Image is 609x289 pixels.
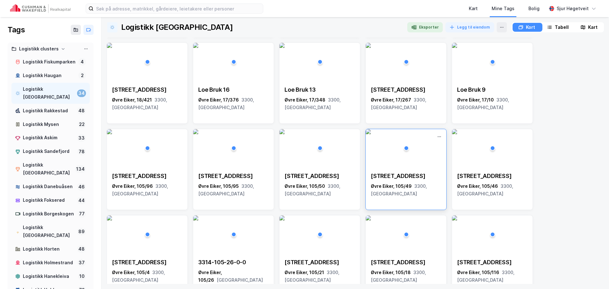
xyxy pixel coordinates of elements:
[371,182,441,198] div: Øvre Eiker, 105/49
[77,134,86,142] div: 33
[77,183,86,191] div: 46
[77,228,86,235] div: 89
[588,23,598,31] div: Kart
[77,245,86,253] div: 48
[77,148,86,155] div: 78
[285,259,355,266] div: [STREET_ADDRESS]
[198,183,254,196] span: 3300, [GEOGRAPHIC_DATA]
[23,210,75,218] div: Logistikk Borgeskogen
[371,86,441,94] div: [STREET_ADDRESS]
[285,183,340,196] span: 3300, [GEOGRAPHIC_DATA]
[198,97,254,110] span: 3300, [GEOGRAPHIC_DATA]
[23,196,75,204] div: Logistikk Fokserød
[452,43,457,48] img: 256x120
[285,172,355,180] div: [STREET_ADDRESS]
[78,72,86,79] div: 2
[94,4,263,13] input: Søk på adresse, matrikkel, gårdeiere, leietakere eller personer
[77,197,86,204] div: 44
[112,96,182,111] div: Øvre Eiker, 18/421
[11,243,90,256] a: Logistikk Horten48
[23,72,76,80] div: Logistikk Haugan
[11,104,90,117] a: Logistikk Rakkestad48
[279,129,285,134] img: 256x120
[285,86,355,94] div: Loe Bruk 13
[112,183,168,196] span: 3300, [GEOGRAPHIC_DATA]
[112,172,182,180] div: [STREET_ADDRESS]
[557,5,589,12] div: Sjur Høgetveit
[457,96,527,111] div: Øvre Eiker, 17/10
[492,5,514,12] div: Mine Tags
[457,270,514,283] span: 3300, [GEOGRAPHIC_DATA]
[285,270,339,283] span: 3300, [GEOGRAPHIC_DATA]
[8,25,25,35] div: Tags
[555,23,569,31] div: Tabell
[198,182,269,198] div: Øvre Eiker, 105/95
[11,69,90,82] a: Logistikk Haugan2
[23,148,75,155] div: Logistikk Sandefjord
[11,256,90,269] a: Logistikk Holmestrand37
[198,172,269,180] div: [STREET_ADDRESS]
[23,161,72,177] div: Logistikk [GEOGRAPHIC_DATA]
[193,129,198,134] img: 256x120
[457,182,527,198] div: Øvre Eiker, 105/46
[23,224,75,240] div: Logistikk [GEOGRAPHIC_DATA]
[279,43,285,48] img: 256x120
[457,86,527,94] div: Loe Bruk 9
[457,259,527,266] div: [STREET_ADDRESS]
[19,45,59,53] div: Logistikk clusters
[407,22,443,32] button: Eksporter
[112,259,182,266] div: [STREET_ADDRESS]
[77,107,86,115] div: 48
[371,172,441,180] div: [STREET_ADDRESS]
[528,5,540,12] div: Bolig
[469,5,478,12] div: Kart
[457,269,527,284] div: Øvre Eiker, 105/116
[77,89,86,97] div: 34
[11,159,90,180] a: Logistikk [GEOGRAPHIC_DATA]134
[78,210,86,218] div: 77
[11,180,90,193] a: Logistikk Danebuåsen46
[371,269,441,284] div: Øvre Eiker, 105/18
[23,58,76,66] div: Logistikk Fiskumparken
[279,215,285,220] img: 256x120
[23,85,75,101] div: Logistikk [GEOGRAPHIC_DATA]
[198,96,269,111] div: Øvre Eiker, 17/376
[78,58,86,66] div: 4
[285,97,341,110] span: 3300, [GEOGRAPHIC_DATA]
[452,129,457,134] img: 256x120
[23,183,75,191] div: Logistikk Danebuåsen
[371,270,426,283] span: 3300, [GEOGRAPHIC_DATA]
[77,259,86,266] div: 37
[11,56,90,69] a: Logistikk Fiskumparken4
[285,269,355,284] div: Øvre Eiker, 105/21
[11,207,90,220] a: Logistikk Borgeskogen77
[23,259,75,267] div: Logistikk Holmestrand
[198,86,269,94] div: Loe Bruk 16
[107,215,112,220] img: 256x120
[23,121,75,128] div: Logistikk Mysen
[526,23,535,31] div: Kort
[112,182,182,198] div: Øvre Eiker, 105/96
[11,118,90,131] a: Logistikk Mysen22
[11,145,90,158] a: Logistikk Sandefjord78
[107,129,112,134] img: 256x120
[577,259,609,289] iframe: Chat Widget
[577,259,609,289] div: Kontrollprogram for chat
[193,43,198,48] img: 256x120
[445,22,494,32] button: Legg til eiendom
[198,259,269,266] div: 3314-105-26-0-0
[11,270,90,283] a: Logistikk Hanekleiva10
[366,215,371,220] img: 256x120
[23,134,75,142] div: Logistikk Askim
[11,221,90,242] a: Logistikk [GEOGRAPHIC_DATA]89
[452,215,457,220] img: 256x120
[371,259,441,266] div: [STREET_ADDRESS]
[23,245,75,253] div: Logistikk Horten
[366,43,371,48] img: 256x120
[112,269,182,284] div: Øvre Eiker, 105/4
[112,270,165,283] span: 3300, [GEOGRAPHIC_DATA]
[23,107,75,115] div: Logistikk Rakkestad
[11,131,90,144] a: Logistikk Askim33
[457,172,527,180] div: [STREET_ADDRESS]
[285,182,355,198] div: Øvre Eiker, 105/50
